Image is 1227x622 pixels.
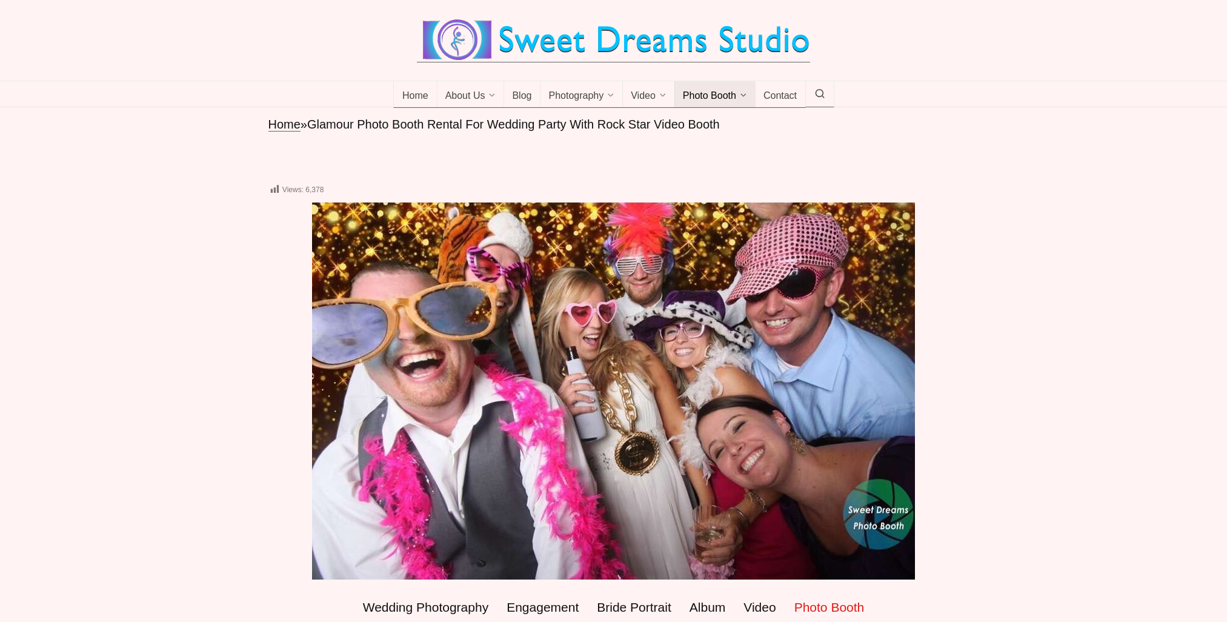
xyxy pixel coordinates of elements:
[312,202,915,580] img: photo booth wedding party rental entertainment reception new jersey new york city
[268,116,959,133] nav: breadcrumbs
[268,118,301,132] a: Home
[445,90,485,102] span: About Us
[417,18,810,62] img: Best Wedding Event Photography Photo Booth Videography NJ NY
[548,90,604,102] span: Photography
[622,81,675,108] a: Video
[437,81,505,108] a: About Us
[305,186,324,194] span: 6,378
[393,81,437,108] a: Home
[631,90,656,102] span: Video
[763,90,797,102] span: Contact
[755,81,806,108] a: Contact
[674,81,756,108] a: Photo Booth
[301,118,307,131] span: »
[512,90,531,102] span: Blog
[540,81,623,108] a: Photography
[402,90,428,102] span: Home
[282,186,304,194] span: Views:
[307,118,720,131] span: Glamour Photo Booth Rental For Wedding Party With Rock Star Video Booth
[683,90,736,102] span: Photo Booth
[504,81,540,108] a: Blog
